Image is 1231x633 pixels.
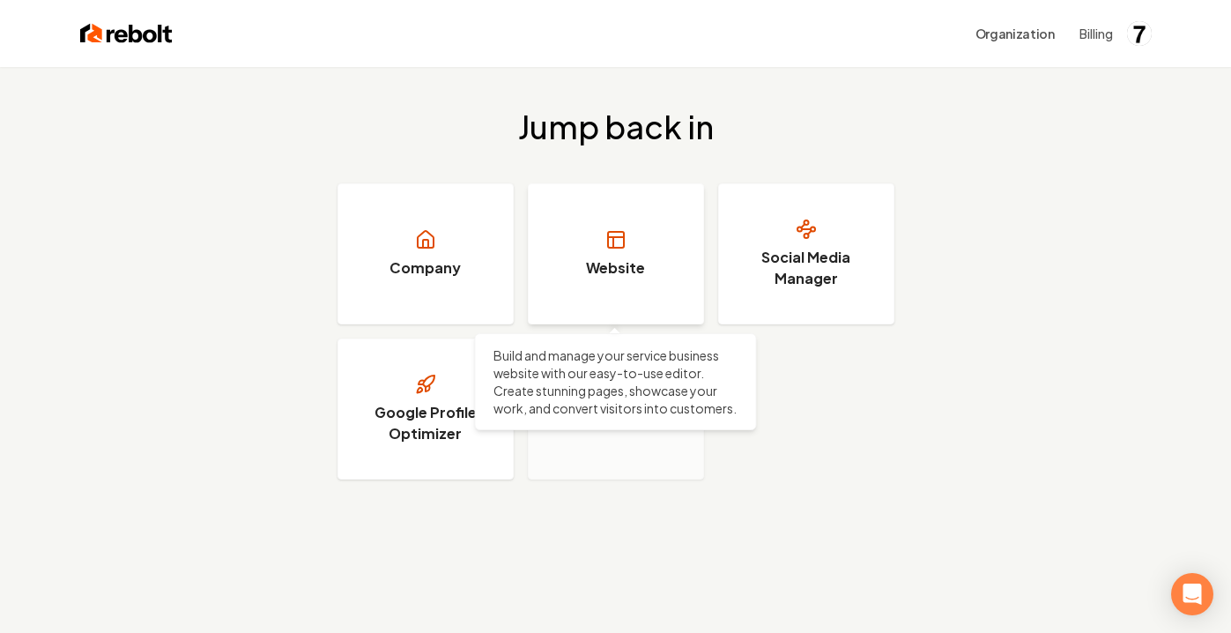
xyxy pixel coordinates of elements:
a: Website [528,183,704,324]
h3: Company [389,257,461,279]
button: Open user button [1127,21,1152,46]
h3: Google Profile Optimizer [360,402,492,444]
button: Billing [1079,25,1113,42]
p: Build and manage your service business website with our easy-to-use editor. Create stunning pages... [493,346,738,417]
img: GA - Master Analytics 7 Crane [1127,21,1152,46]
h3: Social Media Manager [740,247,872,289]
h2: Jump back in [518,109,714,145]
button: Organization [965,18,1065,49]
a: Company [337,183,514,324]
a: Social Media Manager [718,183,894,324]
div: Open Intercom Messenger [1171,573,1213,615]
h3: Website [586,257,645,279]
img: Rebolt Logo [80,21,173,46]
a: Google Profile Optimizer [337,339,514,480]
